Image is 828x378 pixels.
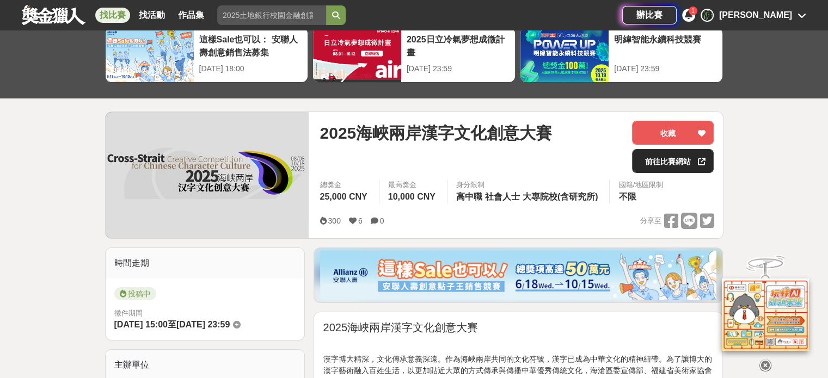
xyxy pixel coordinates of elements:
[114,309,143,317] span: 徵件期間
[114,320,168,329] span: [DATE] 15:00
[614,63,717,75] div: [DATE] 23:59
[485,192,520,201] span: 社會人士
[95,8,130,23] a: 找比賽
[320,192,367,201] span: 25,000 CNY
[520,27,723,83] a: 明緯智能永續科技競賽[DATE] 23:59
[388,192,436,201] span: 10,000 CNY
[199,63,302,75] div: [DATE] 18:00
[722,278,809,351] img: d2146d9a-e6f6-4337-9592-8cefde37ba6b.png
[168,320,176,329] span: 至
[328,216,340,225] span: 300
[618,179,663,190] div: 國籍/地區限制
[622,6,677,24] a: 辦比賽
[174,8,208,23] a: 作品集
[407,63,510,75] div: [DATE] 23:59
[388,179,438,190] span: 最高獎金
[320,179,370,190] span: 總獎金
[614,33,717,58] div: 明緯智能永續科技競賽
[199,33,302,58] div: 這樣Sale也可以： 安聯人壽創意銷售法募集
[691,8,695,14] span: 1
[323,321,714,334] h2: 2025海峽兩岸漢字文化創意大賽
[320,121,552,145] span: 2025海峽兩岸漢字文化創意大賽
[719,9,792,22] div: [PERSON_NAME]
[456,192,482,201] span: 高中職
[114,287,156,300] span: 投稿中
[456,179,601,190] div: 身分限制
[106,112,309,238] img: Cover Image
[106,248,305,278] div: 時間走期
[632,149,714,173] a: 前往比賽網站
[618,192,636,201] span: 不限
[640,213,661,229] span: 分享至
[523,192,598,201] span: 大專院校(含研究所)
[105,27,308,83] a: 這樣Sale也可以： 安聯人壽創意銷售法募集[DATE] 18:00
[358,216,363,225] span: 6
[380,216,384,225] span: 0
[407,33,510,58] div: 2025日立冷氣夢想成徵計畫
[632,121,714,145] button: 收藏
[701,9,714,22] div: 陳
[312,27,516,83] a: 2025日立冷氣夢想成徵計畫[DATE] 23:59
[176,320,230,329] span: [DATE] 23:59
[217,5,326,25] input: 2025土地銀行校園金融創意挑戰賽：從你出發 開啟智慧金融新頁
[134,8,169,23] a: 找活動
[320,251,716,300] img: dcc59076-91c0-4acb-9c6b-a1d413182f46.png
